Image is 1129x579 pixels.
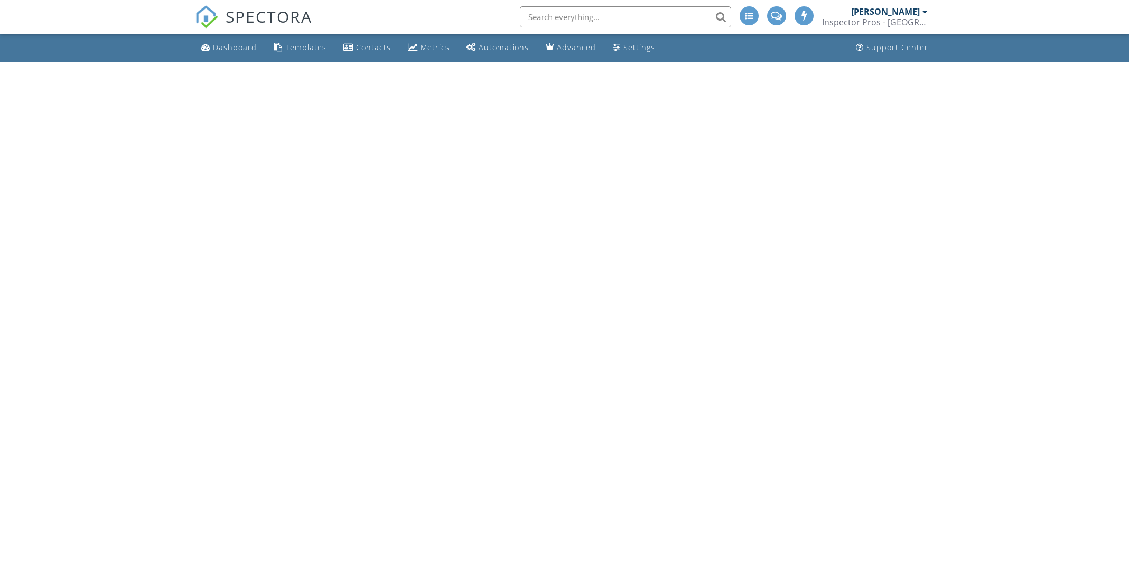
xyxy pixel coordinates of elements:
a: Advanced [542,38,600,58]
div: Advanced [557,42,596,52]
div: [PERSON_NAME] [851,6,920,17]
a: Automations (Advanced) [462,38,533,58]
input: Search everything... [520,6,731,27]
div: Contacts [356,42,391,52]
a: SPECTORA [195,14,312,36]
div: Support Center [866,42,928,52]
a: Support Center [852,38,932,58]
a: Templates [269,38,331,58]
div: Inspector Pros - TX [822,17,928,27]
div: Templates [285,42,326,52]
a: Dashboard [197,38,261,58]
a: Contacts [339,38,395,58]
img: The Best Home Inspection Software - Spectora [195,5,218,29]
div: Metrics [421,42,450,52]
div: Automations [479,42,529,52]
div: Settings [623,42,655,52]
span: SPECTORA [226,5,312,27]
div: Dashboard [213,42,257,52]
a: Metrics [404,38,454,58]
a: Settings [609,38,659,58]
